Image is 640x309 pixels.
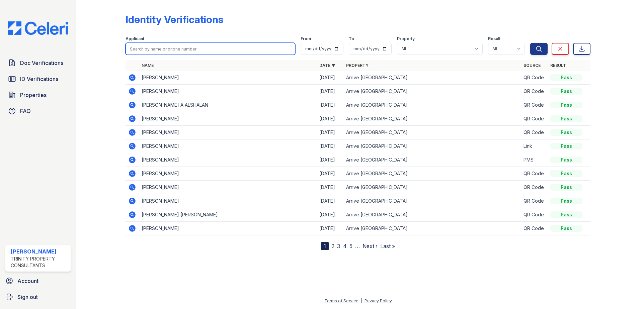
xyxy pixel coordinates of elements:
[343,126,521,139] td: Arrive [GEOGRAPHIC_DATA]
[343,181,521,194] td: Arrive [GEOGRAPHIC_DATA]
[20,91,47,99] span: Properties
[317,112,343,126] td: [DATE]
[139,167,317,181] td: [PERSON_NAME]
[317,167,343,181] td: [DATE]
[343,112,521,126] td: Arrive [GEOGRAPHIC_DATA]
[363,243,378,249] a: Next ›
[521,208,548,222] td: QR Code
[317,126,343,139] td: [DATE]
[343,208,521,222] td: Arrive [GEOGRAPHIC_DATA]
[550,102,582,108] div: Pass
[521,112,548,126] td: QR Code
[488,36,500,41] label: Result
[126,13,223,25] div: Identity Verifications
[3,21,73,35] img: CE_Logo_Blue-a8612792a0a2168367f1c8372b55b34899dd931a85d93a1a3d3e32e68fde9ad4.png
[5,72,71,86] a: ID Verifications
[317,181,343,194] td: [DATE]
[5,88,71,102] a: Properties
[139,85,317,98] td: [PERSON_NAME]
[361,298,362,303] div: |
[550,211,582,218] div: Pass
[380,243,395,249] a: Last »
[317,153,343,167] td: [DATE]
[550,225,582,232] div: Pass
[550,63,566,68] a: Result
[126,36,144,41] label: Applicant
[317,208,343,222] td: [DATE]
[397,36,415,41] label: Property
[337,243,340,249] a: 3
[139,153,317,167] td: [PERSON_NAME]
[321,242,329,250] div: 1
[317,194,343,208] td: [DATE]
[11,247,68,255] div: [PERSON_NAME]
[550,129,582,136] div: Pass
[139,181,317,194] td: [PERSON_NAME]
[343,153,521,167] td: Arrive [GEOGRAPHIC_DATA]
[343,139,521,153] td: Arrive [GEOGRAPHIC_DATA]
[139,71,317,85] td: [PERSON_NAME]
[317,98,343,112] td: [DATE]
[331,243,334,249] a: 2
[521,71,548,85] td: QR Code
[550,184,582,191] div: Pass
[550,143,582,149] div: Pass
[521,194,548,208] td: QR Code
[343,98,521,112] td: Arrive [GEOGRAPHIC_DATA]
[521,85,548,98] td: QR Code
[5,56,71,70] a: Doc Verifications
[319,63,335,68] a: Date ▼
[521,167,548,181] td: QR Code
[317,71,343,85] td: [DATE]
[521,139,548,153] td: Link
[343,71,521,85] td: Arrive [GEOGRAPHIC_DATA]
[521,126,548,139] td: QR Code
[343,167,521,181] td: Arrive [GEOGRAPHIC_DATA]
[317,85,343,98] td: [DATE]
[20,59,63,67] span: Doc Verifications
[17,277,38,285] span: Account
[5,104,71,118] a: FAQ
[550,88,582,95] div: Pass
[3,274,73,288] a: Account
[343,194,521,208] td: Arrive [GEOGRAPHIC_DATA]
[139,126,317,139] td: [PERSON_NAME]
[550,74,582,81] div: Pass
[521,181,548,194] td: QR Code
[139,139,317,153] td: [PERSON_NAME]
[550,198,582,204] div: Pass
[550,115,582,122] div: Pass
[343,222,521,235] td: Arrive [GEOGRAPHIC_DATA]
[343,243,347,249] a: 4
[346,63,369,68] a: Property
[355,242,360,250] span: …
[139,208,317,222] td: [PERSON_NAME] [PERSON_NAME]
[11,255,68,269] div: Trinity Property Consultants
[524,63,541,68] a: Source
[317,222,343,235] td: [DATE]
[20,75,58,83] span: ID Verifications
[142,63,154,68] a: Name
[139,112,317,126] td: [PERSON_NAME]
[550,157,582,163] div: Pass
[17,293,38,301] span: Sign out
[550,170,582,177] div: Pass
[139,222,317,235] td: [PERSON_NAME]
[3,290,73,304] a: Sign out
[343,85,521,98] td: Arrive [GEOGRAPHIC_DATA]
[139,98,317,112] td: [PERSON_NAME] A ALSHALAN
[126,43,295,55] input: Search by name or phone number
[349,243,352,249] a: 5
[317,139,343,153] td: [DATE]
[139,194,317,208] td: [PERSON_NAME]
[365,298,392,303] a: Privacy Policy
[521,98,548,112] td: QR Code
[521,222,548,235] td: QR Code
[521,153,548,167] td: PMS
[301,36,311,41] label: From
[324,298,358,303] a: Terms of Service
[349,36,354,41] label: To
[20,107,31,115] span: FAQ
